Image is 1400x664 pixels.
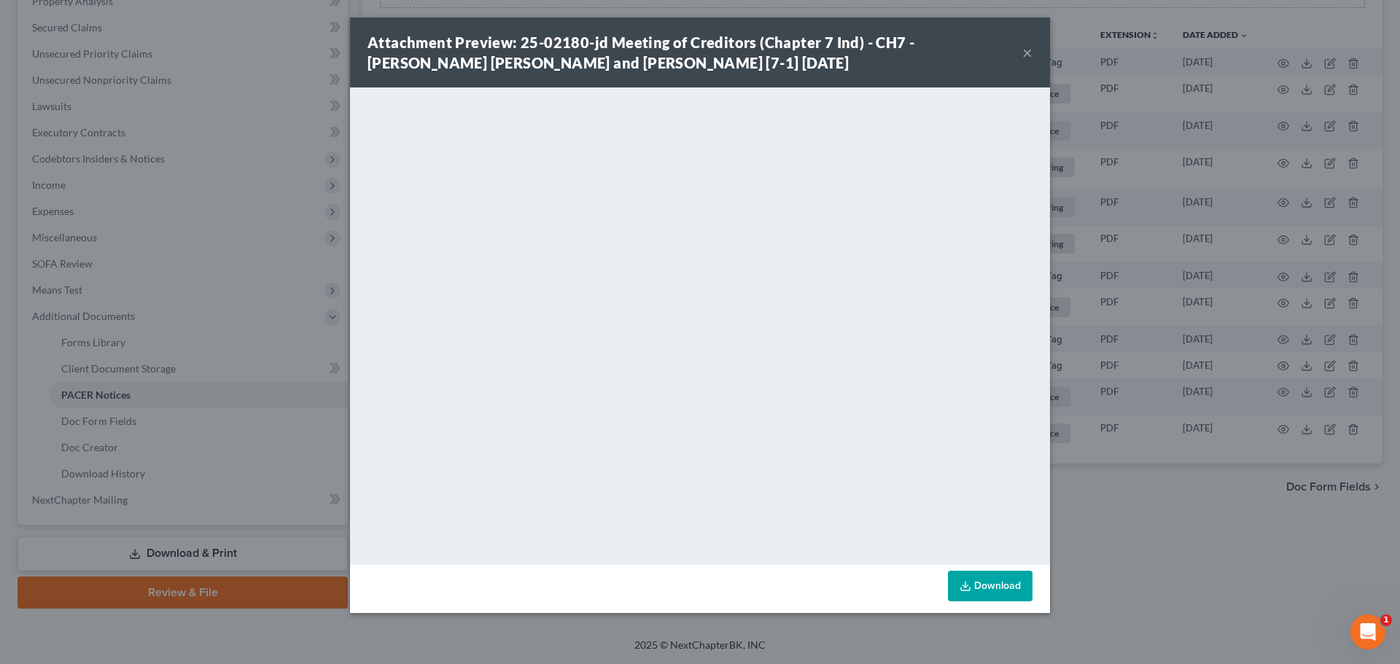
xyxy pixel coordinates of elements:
strong: Attachment Preview: 25-02180-jd Meeting of Creditors (Chapter 7 Ind) - CH7 - [PERSON_NAME] [PERSO... [367,34,914,71]
span: 1 [1380,614,1392,626]
iframe: Intercom live chat [1350,614,1385,649]
iframe: <object ng-attr-data='[URL][DOMAIN_NAME]' type='application/pdf' width='100%' height='650px'></ob... [350,87,1050,561]
a: Download [948,571,1032,601]
button: × [1022,44,1032,61]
